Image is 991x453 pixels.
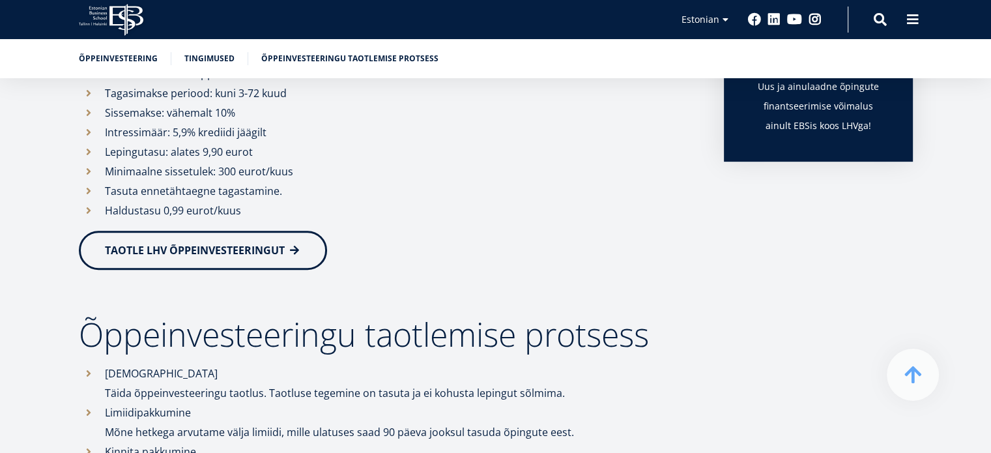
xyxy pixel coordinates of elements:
a: Instagram [809,13,822,26]
li: Limiidipakkumine Mõne hetkega arvutame välja limiidi, mille ulatuses saad 90 päeva jooksul tasuda... [79,403,698,442]
li: [DEMOGRAPHIC_DATA] Täida õppeinvesteeringu taotlus. Taotluse tegemine on tasuta ja ei kohusta lep... [79,364,698,403]
a: Facebook [748,13,761,26]
li: Minimaalne sissetulek: 300 eurot/kuus [79,162,698,181]
li: Lepingutasu: alates 9,90 eurot [79,142,698,162]
span: TAOTLE LHV ÕPPEINVESTEERINGUT [105,243,285,257]
a: Õppeinvesteeringu taotlemise protsess [261,52,438,65]
li: Tagasimakse periood: kuni 3-72 kuud [79,83,698,103]
li: Haldustasu 0,99 eurot/kuus [79,201,698,220]
h3: Uus ja ainulaadne õpingute finantseerimise võimalus ainult EBSis koos LHVga! [750,77,887,136]
a: TAOTLE LHV ÕPPEINVESTEERINGUT [79,231,327,270]
h2: Õppeinvesteeringu taotlemise protsess [79,318,698,351]
a: Linkedin [768,13,781,26]
a: Youtube [787,13,802,26]
a: Tingimused [184,52,235,65]
li: Sissemakse: vähemalt 10% [79,103,698,123]
li: Tasuta ennetähtaegne tagastamine. [79,181,698,201]
a: Õppeinvesteering [79,52,158,65]
li: Intressimäär: 5,9% krediidi jäägilt [79,123,698,142]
